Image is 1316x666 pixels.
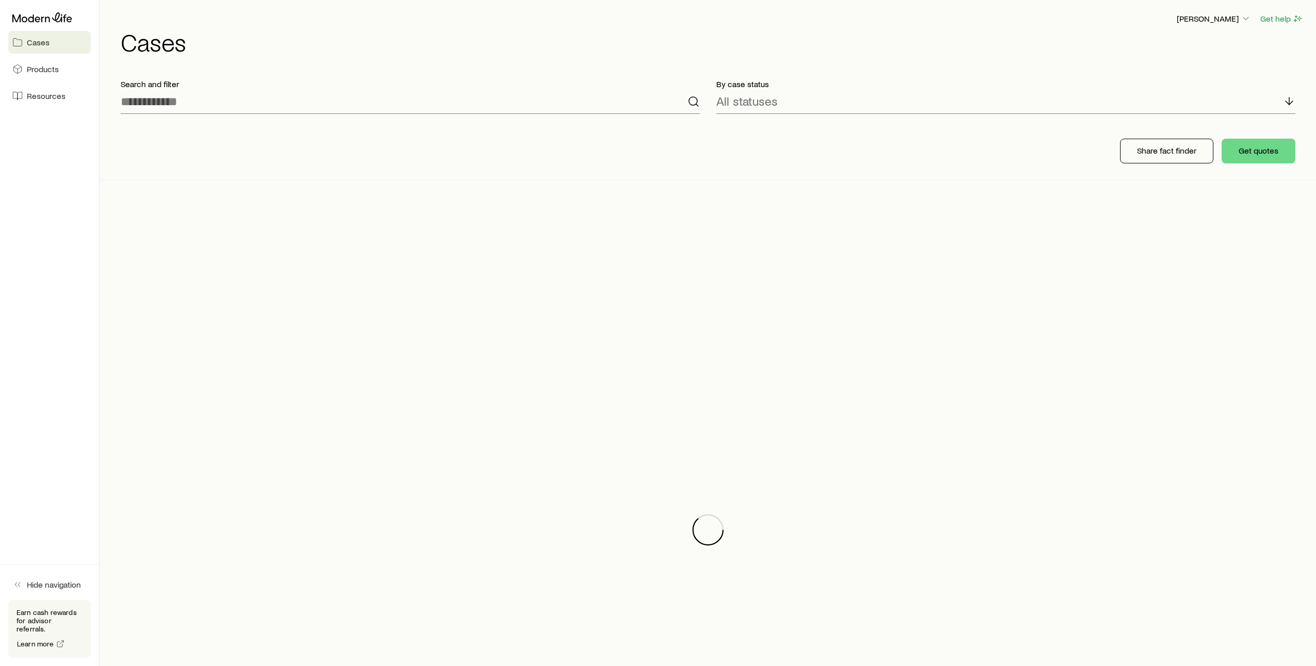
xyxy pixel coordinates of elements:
a: Cases [8,31,91,54]
a: Products [8,58,91,80]
span: Cases [27,37,50,47]
button: [PERSON_NAME] [1176,13,1252,25]
a: Resources [8,85,91,107]
div: Earn cash rewards for advisor referrals.Learn more [8,600,91,658]
p: [PERSON_NAME] [1177,13,1251,24]
p: All statuses [716,94,778,108]
button: Get quotes [1222,139,1295,163]
p: By case status [716,79,1295,89]
h1: Cases [121,29,1304,54]
span: Hide navigation [27,579,81,590]
button: Share fact finder [1120,139,1213,163]
span: Learn more [17,640,54,647]
button: Get help [1260,13,1304,25]
span: Resources [27,91,65,101]
p: Share fact finder [1137,145,1196,156]
p: Search and filter [121,79,700,89]
p: Earn cash rewards for advisor referrals. [17,608,83,633]
button: Hide navigation [8,573,91,596]
span: Products [27,64,59,74]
